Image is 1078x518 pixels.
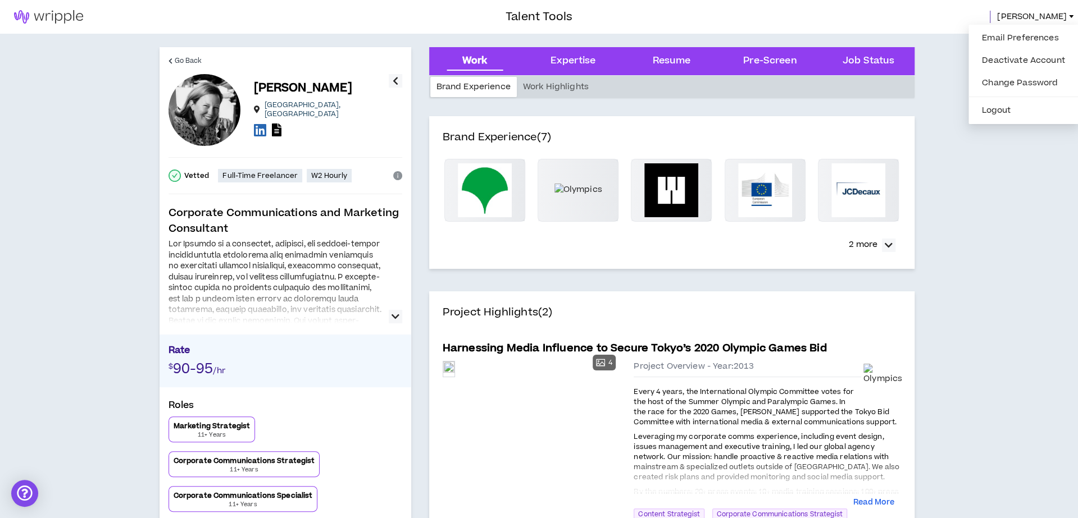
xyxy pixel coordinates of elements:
button: Logout [975,102,1072,119]
h4: Brand Experience (7) [443,130,901,159]
a: Deactivate Account [975,52,1072,69]
button: Read More [853,497,894,508]
span: 90-95 [173,359,213,379]
div: Work [462,54,488,68]
p: Corporate Communications Specialist [174,491,313,500]
div: Pre-Screen [743,54,797,68]
p: W2 Hourly [311,171,347,180]
span: Go Back [175,56,202,66]
img: JCDecaux [831,163,885,217]
img: Olympics [554,184,602,196]
div: Open Intercom Messenger [11,480,38,507]
span: [PERSON_NAME] [997,11,1067,23]
p: Corporate Communications and Marketing Consultant [169,205,402,237]
p: 11+ Years [230,465,258,474]
div: Expertise [551,54,595,68]
p: Corporate Communications Strategist [174,456,315,465]
p: Full-Time Freelancer [222,171,298,180]
p: 2 more [849,239,877,251]
span: check-circle [169,169,181,182]
p: Rate [169,343,402,360]
a: Change Password [975,75,1072,91]
div: Job Status [843,54,894,68]
h5: Harnessing Media Influence to Secure Tokyo’s 2020 Olympic Games Bid [443,341,827,356]
button: 2 more [843,235,901,255]
span: /hr [213,365,225,377]
h4: Project Highlights (2) [443,305,901,334]
p: Vetted [184,171,210,180]
span: $ [169,361,173,372]
p: [PERSON_NAME] [254,80,353,96]
a: Email Preferences [975,30,1072,47]
span: Project Overview - Year: 2013 [634,361,754,372]
p: 11+ Years [229,500,257,509]
p: Marketing Strategist [174,421,251,430]
h3: Talent Tools [506,8,572,25]
div: Brand Experience [430,77,517,97]
a: Go Back [169,47,202,74]
span: info-circle [393,171,402,180]
img: Tokyo [458,163,512,217]
div: Work Highlights [517,77,595,97]
div: Resume [653,54,691,68]
p: 11+ Years [198,430,226,439]
p: Roles [169,398,402,416]
span: Leveraging my corporate comms experience, including event design, issues management and executive... [634,432,899,482]
img: Olympics [863,364,902,385]
p: [GEOGRAPHIC_DATA] , [GEOGRAPHIC_DATA] [265,100,389,118]
img: European Commission [738,163,792,217]
span: Every 4 years, the International Olympic Committee votes for the host of the Summer Olympic and P... [634,387,897,427]
div: Amy J. [169,74,240,146]
img: Weber Shandwick [644,163,698,217]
